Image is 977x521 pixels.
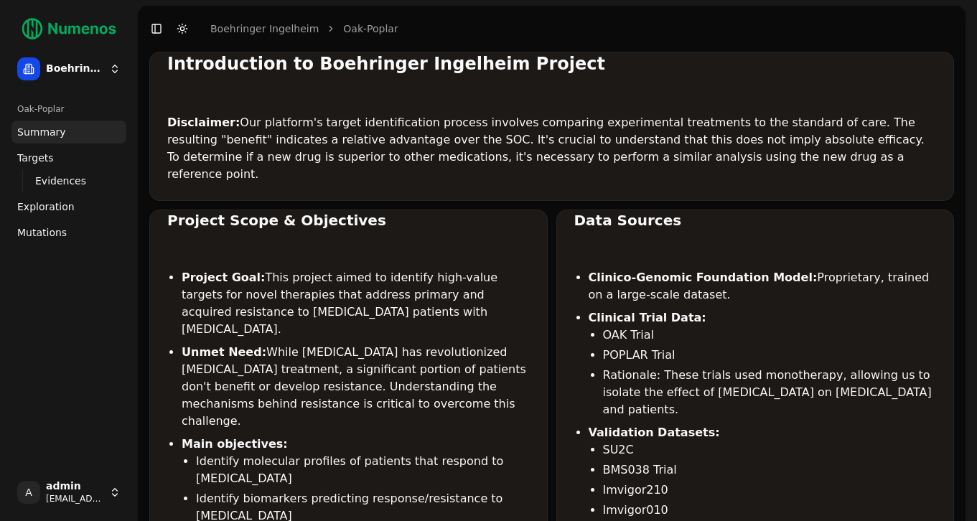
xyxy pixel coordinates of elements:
[11,195,126,218] a: Exploration
[603,327,937,344] li: OAK Trial
[46,480,103,493] span: admin
[182,437,288,451] strong: Main objectives:
[589,311,706,324] strong: Clinical Trial Data:
[29,171,109,191] a: Evidences
[603,347,937,364] li: POPLAR Trial
[210,22,398,36] nav: breadcrumb
[343,22,398,36] a: Oak-Poplar
[146,19,167,39] button: Toggle Sidebar
[167,114,936,183] p: Our platform's target identification process involves comparing experimental treatments to the st...
[589,271,818,284] strong: Clinico-Genomic Foundation Model:
[589,426,720,439] strong: Validation Datasets:
[46,62,103,75] span: Boehringer Ingelheim
[17,125,66,139] span: Summary
[182,271,265,284] strong: Project Goal:
[182,344,530,430] li: While [MEDICAL_DATA] has revolutionized [MEDICAL_DATA] treatment, a significant portion of patien...
[603,461,937,479] li: BMS038 Trial
[167,116,240,129] strong: Disclaimer:
[603,441,937,459] li: SU2C
[210,22,319,36] a: Boehringer Ingelheim
[17,225,67,240] span: Mutations
[603,502,937,519] li: Imvigor010
[46,493,103,504] span: [EMAIL_ADDRESS]
[11,52,126,86] button: Boehringer Ingelheim
[167,210,530,230] div: Project Scope & Objectives
[172,19,192,39] button: Toggle Dark Mode
[11,121,126,144] a: Summary
[603,367,937,418] li: Rationale: These trials used monotherapy, allowing us to isolate the effect of [MEDICAL_DATA] on ...
[182,345,266,359] strong: Unmet Need:
[17,481,40,504] span: A
[603,482,937,499] li: Imvigor210
[196,453,530,487] li: Identify molecular profiles of patients that respond to [MEDICAL_DATA]
[167,52,936,75] div: Introduction to Boehringer Ingelheim Project
[11,98,126,121] div: Oak-Poplar
[574,210,937,230] div: Data Sources
[11,146,126,169] a: Targets
[182,269,530,338] li: This project aimed to identify high-value targets for novel therapies that address primary and ac...
[35,174,86,188] span: Evidences
[17,200,75,214] span: Exploration
[17,151,54,165] span: Targets
[11,11,126,46] img: Numenos
[11,221,126,244] a: Mutations
[589,269,937,304] li: Proprietary, trained on a large-scale dataset.
[11,475,126,510] button: Aadmin[EMAIL_ADDRESS]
